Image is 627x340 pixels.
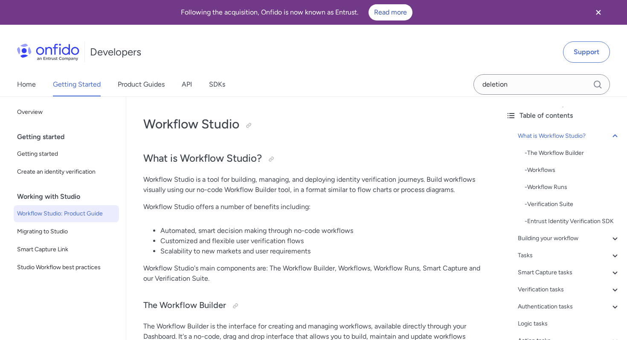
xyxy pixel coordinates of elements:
[14,163,119,180] a: Create an identity verification
[17,107,116,117] span: Overview
[369,4,412,20] a: Read more
[525,199,620,209] a: -Verification Suite
[143,174,482,195] p: Workflow Studio is a tool for building, managing, and deploying identity verification journeys. B...
[525,216,620,227] div: - Entrust Identity Verification SDK
[17,44,79,61] img: Onfido Logo
[90,45,141,59] h1: Developers
[518,302,620,312] a: Authentication tasks
[118,73,165,96] a: Product Guides
[518,131,620,141] a: What is Workflow Studio?
[593,7,604,17] svg: Close banner
[17,149,116,159] span: Getting started
[525,165,620,175] a: -Workflows
[143,116,482,133] h1: Workflow Studio
[17,262,116,273] span: Studio Workflow best practices
[518,319,620,329] a: Logic tasks
[182,73,192,96] a: API
[160,246,482,256] li: Scalability to new markets and user requirements
[525,148,620,158] div: - The Workflow Builder
[525,216,620,227] a: -Entrust Identity Verification SDK
[506,110,620,121] div: Table of contents
[14,145,119,163] a: Getting started
[143,151,482,166] h2: What is Workflow Studio?
[17,227,116,237] span: Migrating to Studio
[209,73,225,96] a: SDKs
[10,4,583,20] div: Following the acquisition, Onfido is now known as Entrust.
[518,250,620,261] a: Tasks
[143,299,482,313] h3: The Workflow Builder
[525,182,620,192] div: - Workflow Runs
[563,41,610,63] a: Support
[518,267,620,278] a: Smart Capture tasks
[525,182,620,192] a: -Workflow Runs
[525,148,620,158] a: -The Workflow Builder
[525,165,620,175] div: - Workflows
[525,199,620,209] div: - Verification Suite
[14,205,119,222] a: Workflow Studio: Product Guide
[17,73,36,96] a: Home
[518,233,620,244] a: Building your workflow
[14,241,119,258] a: Smart Capture Link
[143,263,482,284] p: Workflow Studio's main components are: The Workflow Builder, Workflows, Workflow Runs, Smart Capt...
[473,74,610,95] input: Onfido search input field
[518,285,620,295] a: Verification tasks
[14,223,119,240] a: Migrating to Studio
[583,2,614,23] button: Close banner
[17,167,116,177] span: Create an identity verification
[160,236,482,246] li: Customized and flexible user verification flows
[14,259,119,276] a: Studio Workflow best practices
[160,226,482,236] li: Automated, smart decision making through no-code workflows
[17,209,116,219] span: Workflow Studio: Product Guide
[17,244,116,255] span: Smart Capture Link
[53,73,101,96] a: Getting Started
[17,188,122,205] div: Working with Studio
[14,104,119,121] a: Overview
[17,128,122,145] div: Getting started
[143,202,482,212] p: Workflow Studio offers a number of benefits including:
